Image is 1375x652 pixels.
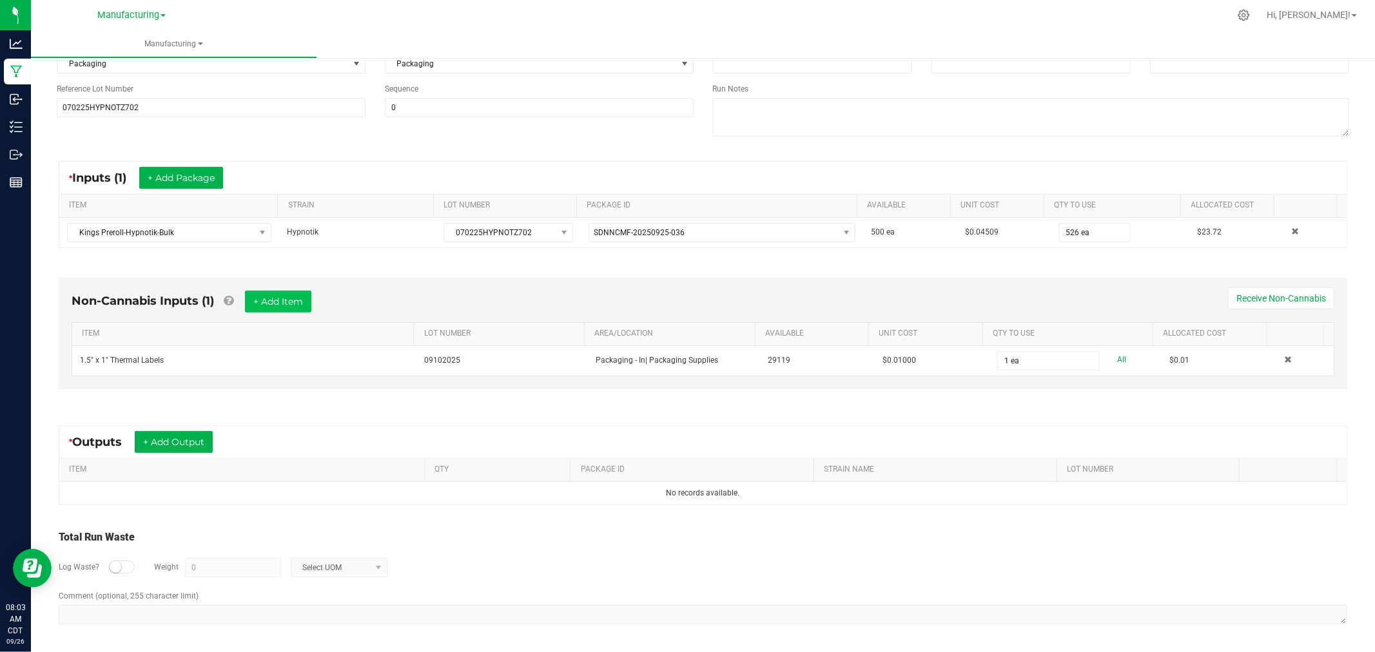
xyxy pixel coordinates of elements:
[581,465,809,475] a: PACKAGE IDSortable
[871,227,884,236] span: 500
[67,223,271,242] span: NO DATA FOUND
[80,356,164,365] span: 1.5" x 1" Thermal Labels
[224,294,233,308] a: Add Non-Cannabis items that were also consumed in the run (e.g. gloves and packaging); Also add N...
[1285,200,1332,211] a: Sortable
[69,465,419,475] a: ITEMSortable
[1277,329,1319,339] a: Sortable
[10,93,23,106] inline-svg: Inbound
[287,227,318,236] span: Hypnotik
[385,55,677,73] span: Packaging
[768,356,790,365] span: 29119
[385,84,418,93] span: Sequence
[594,228,685,237] span: SDNNCMF-20250925-036
[59,530,1347,545] div: Total Run Waste
[961,200,1039,211] a: Unit CostSortable
[824,465,1052,475] a: STRAIN NAMESortable
[59,482,1347,504] td: No records available.
[1164,329,1262,339] a: Allocated CostSortable
[1054,200,1176,211] a: QTY TO USESortable
[587,200,852,211] a: PACKAGE IDSortable
[135,431,213,453] button: + Add Output
[59,590,199,602] label: Comment (optional, 255 character limit)
[13,549,52,588] iframe: Resource center
[72,294,214,308] span: Non-Cannabis Inputs (1)
[97,10,159,21] span: Manufacturing
[879,329,978,339] a: Unit CostSortable
[1118,351,1127,369] a: All
[57,84,133,93] span: Reference Lot Number
[1067,465,1234,475] a: LOT NUMBERSortable
[444,224,556,242] span: 070225HYPNOTZ702
[596,356,719,365] span: Packaging - In
[139,167,223,189] button: + Add Package
[646,356,719,365] span: | Packaging Supplies
[444,200,572,211] a: LOT NUMBERSortable
[1191,200,1269,211] a: Allocated CostSortable
[713,84,749,93] span: Run Notes
[31,39,317,50] span: Manufacturing
[1228,287,1334,309] button: Receive Non-Cannabis
[31,31,317,58] a: Manufacturing
[10,148,23,161] inline-svg: Outbound
[765,329,864,339] a: AVAILABLESortable
[72,435,135,449] span: Outputs
[10,65,23,78] inline-svg: Manufacturing
[154,561,179,573] label: Weight
[1236,9,1252,21] div: Manage settings
[424,356,460,365] span: 09102025
[69,200,273,211] a: ITEMSortable
[59,561,99,573] label: Log Waste?
[57,55,349,73] span: Packaging
[1249,465,1331,475] a: Sortable
[10,176,23,189] inline-svg: Reports
[886,227,895,236] span: ea
[68,224,255,242] span: Kings Preroll-Hypnotik-Bulk
[1267,10,1351,20] span: Hi, [PERSON_NAME]!
[1169,356,1189,365] span: $0.01
[288,200,429,211] a: STRAINSortable
[965,227,999,236] span: $0.04509
[10,120,23,133] inline-svg: Inventory
[1197,227,1222,236] span: $23.72
[245,291,311,312] button: + Add Item
[10,37,23,50] inline-svg: Analytics
[434,465,565,475] a: QTYSortable
[993,329,1148,339] a: QTY TO USESortable
[72,171,139,185] span: Inputs (1)
[6,637,25,646] p: 09/26
[883,356,916,365] span: $0.01000
[6,602,25,637] p: 08:03 AM CDT
[82,329,409,339] a: ITEMSortable
[594,329,750,339] a: AREA/LOCATIONSortable
[867,200,945,211] a: AVAILABLESortable
[424,329,580,339] a: LOT NUMBERSortable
